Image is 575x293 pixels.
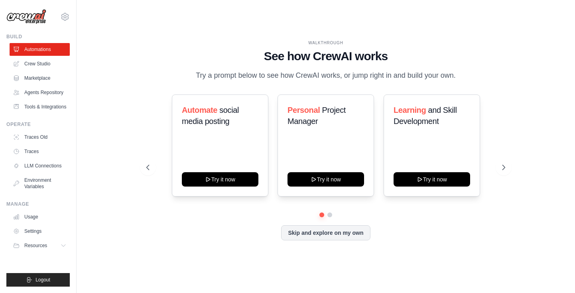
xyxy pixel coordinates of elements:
h1: See how CrewAI works [146,49,506,63]
p: Try a prompt below to see how CrewAI works, or jump right in and build your own. [192,70,460,81]
div: WALKTHROUGH [146,40,506,46]
span: Automate [182,106,217,114]
a: Settings [10,225,70,238]
a: Crew Studio [10,57,70,70]
span: Resources [24,242,47,249]
a: Marketplace [10,72,70,85]
a: Traces Old [10,131,70,144]
button: Try it now [287,172,364,187]
a: Usage [10,210,70,223]
div: Operate [6,121,70,128]
a: Environment Variables [10,174,70,193]
button: Try it now [394,172,470,187]
a: Automations [10,43,70,56]
button: Logout [6,273,70,287]
img: Logo [6,9,46,24]
a: LLM Connections [10,159,70,172]
button: Resources [10,239,70,252]
a: Traces [10,145,70,158]
span: social media posting [182,106,239,126]
a: Tools & Integrations [10,100,70,113]
button: Try it now [182,172,258,187]
span: and Skill Development [394,106,457,126]
span: Logout [35,277,50,283]
div: Manage [6,201,70,207]
button: Skip and explore on my own [281,225,370,240]
div: Build [6,33,70,40]
span: Learning [394,106,426,114]
span: Project Manager [287,106,346,126]
a: Agents Repository [10,86,70,99]
span: Personal [287,106,320,114]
